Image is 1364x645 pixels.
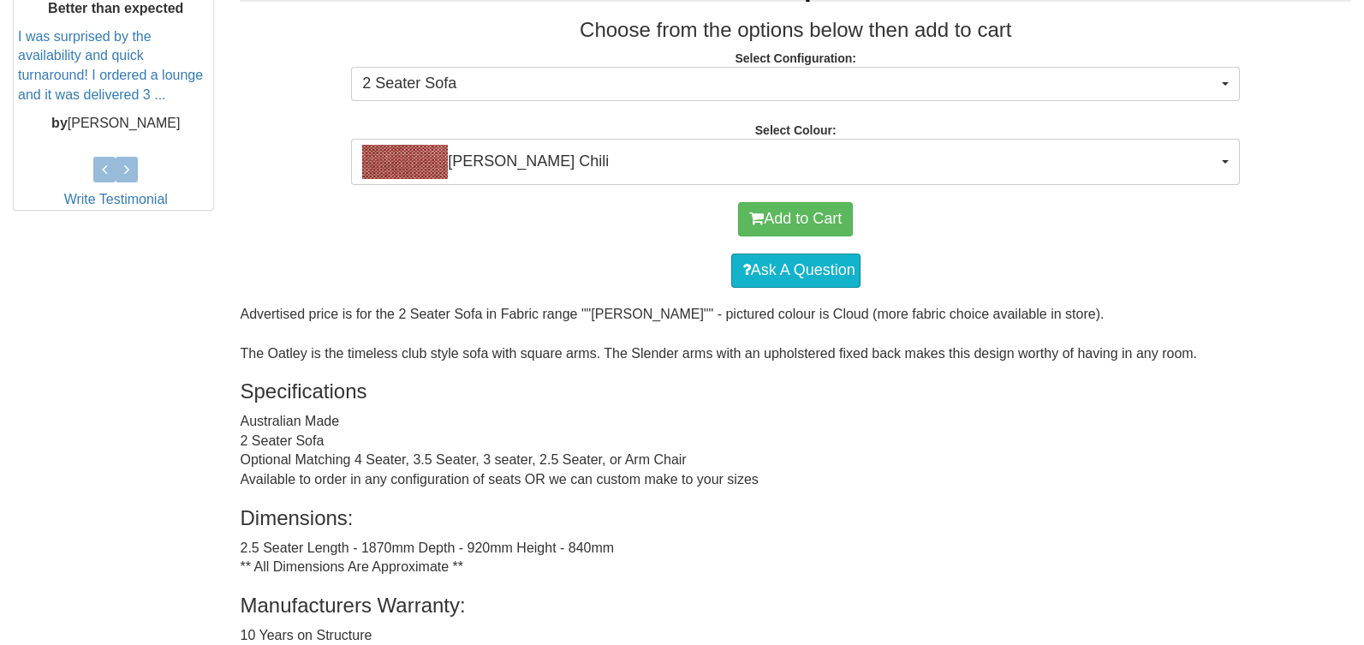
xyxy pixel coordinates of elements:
[351,67,1240,101] button: 2 Seater Sofa
[240,594,1351,617] h3: Manufacturers Warranty:
[51,116,68,130] b: by
[64,192,168,206] a: Write Testimonial
[731,254,861,288] a: Ask A Question
[18,114,213,134] p: [PERSON_NAME]
[18,29,203,103] a: I was surprised by the availability and quick turnaround! I ordered a lounge and it was delivered...
[240,19,1351,41] h3: Choose from the options below then add to cart
[362,145,1218,179] span: [PERSON_NAME] Chili
[48,1,183,15] b: Better than expected
[738,202,853,236] button: Add to Cart
[362,145,448,179] img: Lindeman Chili
[755,123,837,137] strong: Select Colour:
[362,73,1218,95] span: 2 Seater Sofa
[240,507,1351,529] h3: Dimensions:
[351,139,1240,185] button: Lindeman Chili[PERSON_NAME] Chili
[240,380,1351,403] h3: Specifications
[735,51,856,65] strong: Select Configuration:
